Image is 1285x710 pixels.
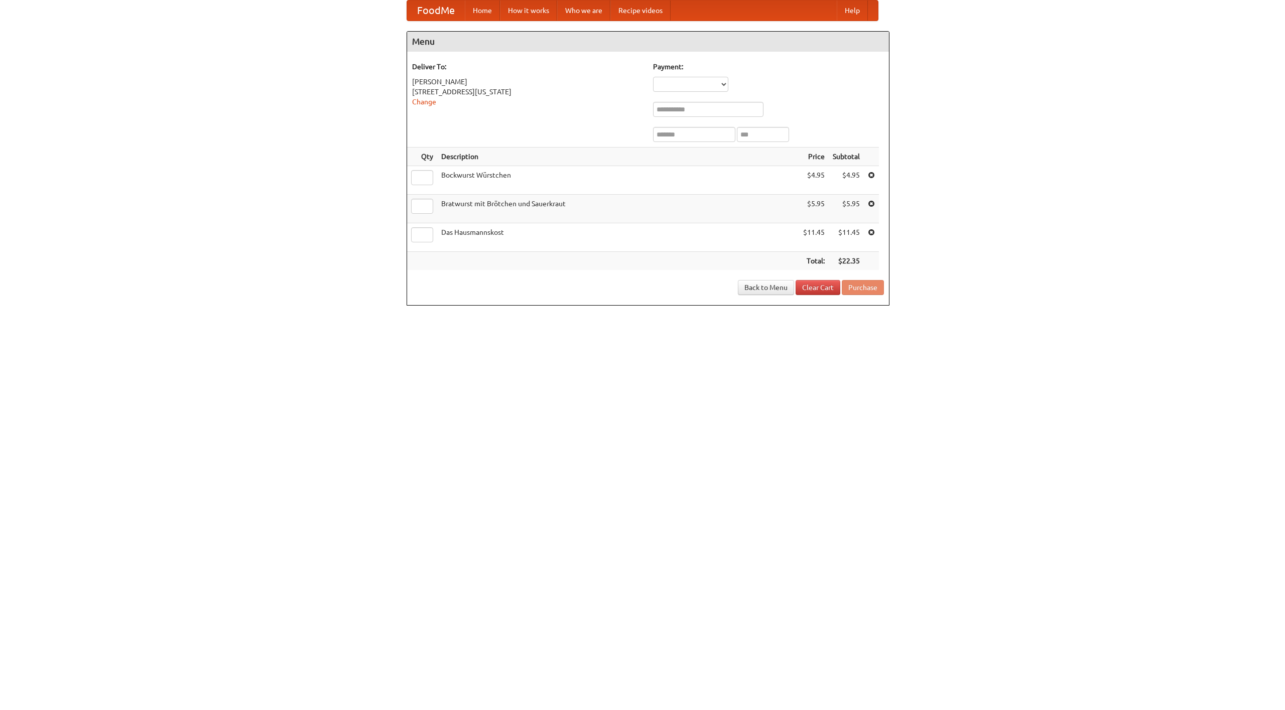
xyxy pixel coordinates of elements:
[407,148,437,166] th: Qty
[837,1,868,21] a: Help
[796,280,840,295] a: Clear Cart
[799,252,829,270] th: Total:
[412,87,643,97] div: [STREET_ADDRESS][US_STATE]
[437,166,799,195] td: Bockwurst Würstchen
[829,195,864,223] td: $5.95
[842,280,884,295] button: Purchase
[653,62,884,72] h5: Payment:
[412,77,643,87] div: [PERSON_NAME]
[407,32,889,52] h4: Menu
[500,1,557,21] a: How it works
[799,195,829,223] td: $5.95
[437,223,799,252] td: Das Hausmannskost
[829,252,864,270] th: $22.35
[738,280,794,295] a: Back to Menu
[412,98,436,106] a: Change
[799,166,829,195] td: $4.95
[610,1,671,21] a: Recipe videos
[799,223,829,252] td: $11.45
[412,62,643,72] h5: Deliver To:
[829,166,864,195] td: $4.95
[557,1,610,21] a: Who we are
[799,148,829,166] th: Price
[829,148,864,166] th: Subtotal
[829,223,864,252] td: $11.45
[437,148,799,166] th: Description
[465,1,500,21] a: Home
[407,1,465,21] a: FoodMe
[437,195,799,223] td: Bratwurst mit Brötchen und Sauerkraut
